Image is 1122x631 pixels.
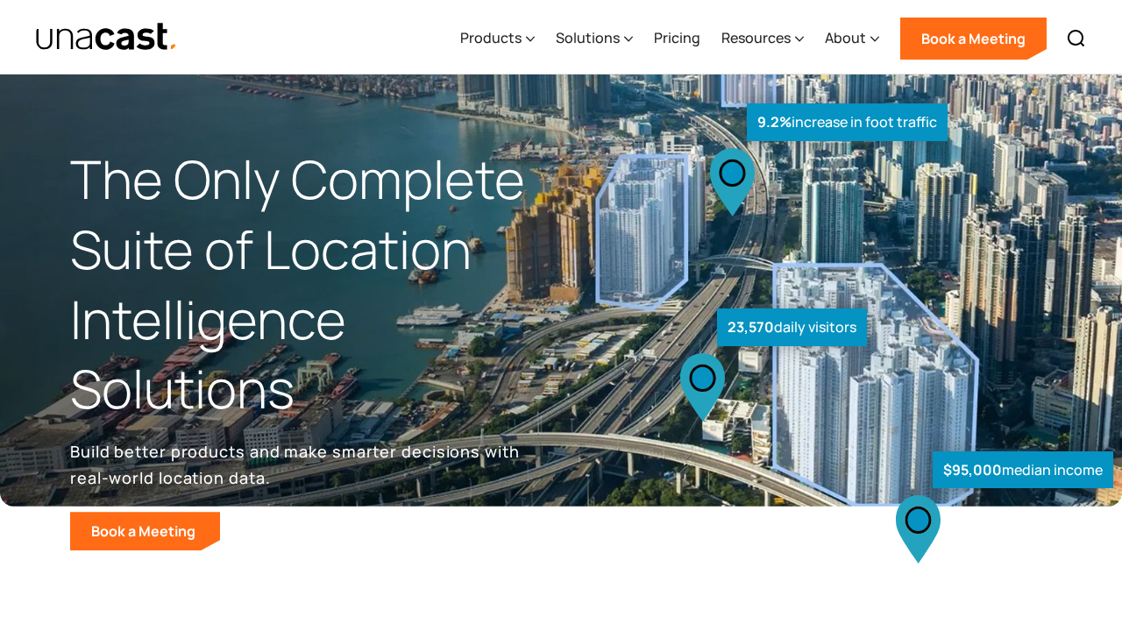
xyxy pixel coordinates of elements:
[460,27,522,48] div: Products
[825,27,866,48] div: About
[35,22,178,53] img: Unacast text logo
[717,308,867,346] div: daily visitors
[35,22,178,53] a: home
[728,317,774,337] strong: 23,570
[70,512,220,550] a: Book a Meeting
[825,3,879,74] div: About
[933,451,1113,489] div: median income
[900,18,1047,60] a: Book a Meeting
[757,112,792,131] strong: 9.2%
[556,27,620,48] div: Solutions
[70,438,526,491] p: Build better products and make smarter decisions with real-world location data.
[721,27,791,48] div: Resources
[70,145,561,424] h1: The Only Complete Suite of Location Intelligence Solutions
[460,3,535,74] div: Products
[556,3,633,74] div: Solutions
[654,3,700,74] a: Pricing
[721,3,804,74] div: Resources
[1066,28,1087,49] img: Search icon
[747,103,948,141] div: increase in foot traffic
[943,460,1002,479] strong: $95,000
